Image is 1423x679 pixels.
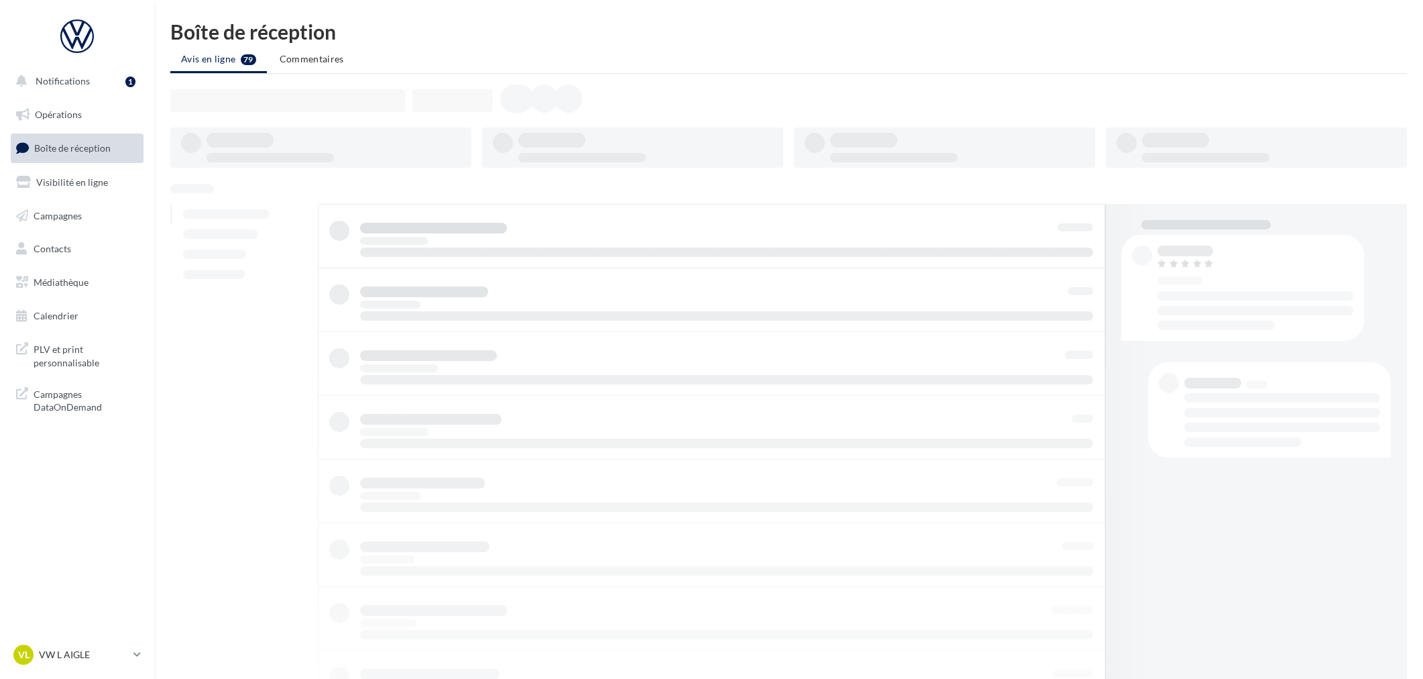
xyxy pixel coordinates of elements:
[39,648,128,662] p: VW L AIGLE
[11,642,144,668] a: VL VW L AIGLE
[8,202,146,230] a: Campagnes
[34,209,82,221] span: Campagnes
[34,276,89,288] span: Médiathèque
[18,648,30,662] span: VL
[8,67,141,95] button: Notifications 1
[170,21,1407,42] div: Boîte de réception
[36,75,90,87] span: Notifications
[34,243,71,254] span: Contacts
[8,335,146,374] a: PLV et print personnalisable
[8,302,146,330] a: Calendrier
[8,168,146,197] a: Visibilité en ligne
[8,268,146,297] a: Médiathèque
[34,142,111,154] span: Boîte de réception
[36,176,108,188] span: Visibilité en ligne
[8,134,146,162] a: Boîte de réception
[35,109,82,120] span: Opérations
[280,53,344,64] span: Commentaires
[8,101,146,129] a: Opérations
[34,385,138,414] span: Campagnes DataOnDemand
[34,310,78,321] span: Calendrier
[8,235,146,263] a: Contacts
[8,380,146,419] a: Campagnes DataOnDemand
[34,340,138,369] span: PLV et print personnalisable
[125,76,135,87] div: 1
